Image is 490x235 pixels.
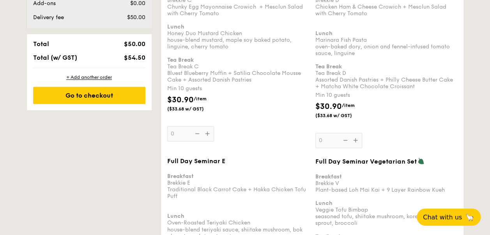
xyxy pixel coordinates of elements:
[167,95,194,105] span: $30.90
[315,63,342,70] b: Tea Break
[167,157,225,165] span: Full Day Seminar E
[423,214,462,221] span: Chat with us
[167,57,194,63] b: Tea Break
[315,102,342,111] span: $30.90
[124,54,145,61] span: $54.50
[315,158,417,165] span: Full Day Seminar Vegetarian Set
[315,91,457,99] div: Min 10 guests
[167,173,194,180] b: Breakfast
[33,40,49,48] span: Total
[417,208,481,226] button: Chat with us🦙
[417,157,425,164] img: icon-vegetarian.fe4039eb.svg
[315,112,368,119] span: ($33.68 w/ GST)
[465,213,474,222] span: 🦙
[167,213,184,219] b: Lunch
[194,96,207,101] span: /item
[167,85,309,93] div: Min 10 guests
[315,200,333,207] b: Lunch
[167,23,184,30] b: Lunch
[167,106,220,112] span: ($33.68 w/ GST)
[127,14,145,21] span: $50.00
[33,54,77,61] span: Total (w/ GST)
[33,14,64,21] span: Delivery fee
[33,74,145,80] div: + Add another order
[33,87,145,104] div: Go to checkout
[124,40,145,48] span: $50.00
[315,173,342,180] b: Breakfast
[342,103,355,108] span: /item
[315,30,333,37] b: Lunch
